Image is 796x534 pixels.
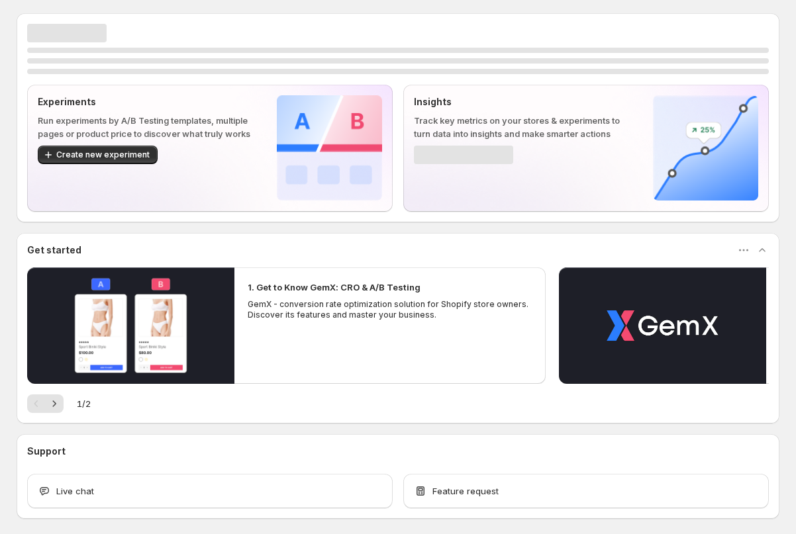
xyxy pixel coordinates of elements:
span: 1 / 2 [77,397,91,410]
button: Next [45,394,64,413]
img: Experiments [277,95,382,200]
p: Insights [414,95,632,109]
button: Play video [559,267,766,384]
span: Create new experiment [56,150,150,160]
h3: Support [27,445,66,458]
h3: Get started [27,244,81,257]
p: Experiments [38,95,256,109]
nav: Pagination [27,394,64,413]
h2: 1. Get to Know GemX: CRO & A/B Testing [248,281,421,294]
span: Feature request [432,484,499,498]
span: Live chat [56,484,94,498]
p: Track key metrics on your stores & experiments to turn data into insights and make smarter actions [414,114,632,140]
p: GemX - conversion rate optimization solution for Shopify store owners. Discover its features and ... [248,299,532,320]
img: Insights [653,95,758,200]
button: Play video [27,267,234,384]
button: Create new experiment [38,146,158,164]
p: Run experiments by A/B Testing templates, multiple pages or product price to discover what truly ... [38,114,256,140]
